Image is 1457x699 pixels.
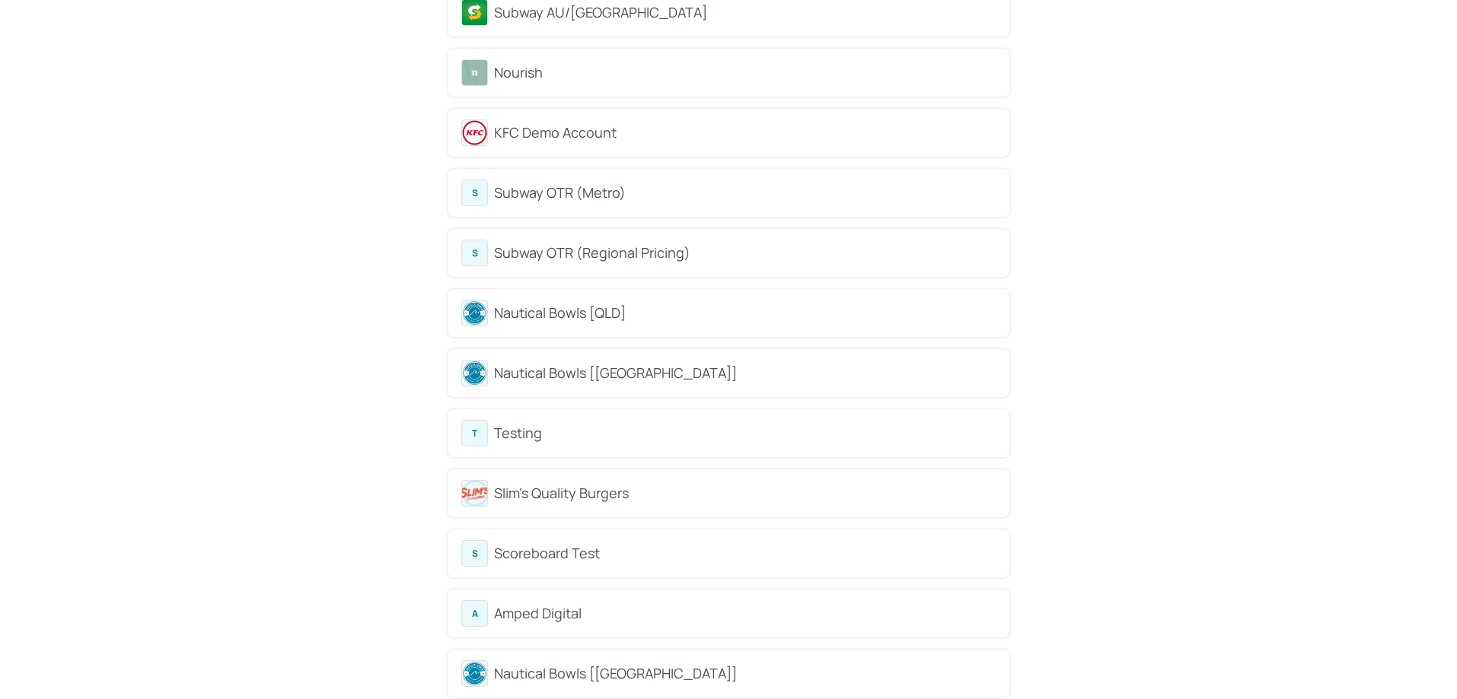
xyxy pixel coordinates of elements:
div: Subway OTR (Metro) [494,183,996,203]
div: Nautical Bowls [[GEOGRAPHIC_DATA]] [494,363,996,383]
div: Nourish [494,62,996,83]
div: Subway AU/[GEOGRAPHIC_DATA] [494,2,996,23]
img: avatar [462,120,487,145]
img: avatar [462,361,487,386]
div: KFC Demo Account [494,122,996,143]
img: avatar [462,300,487,326]
div: A [461,600,488,627]
div: S [461,240,488,266]
img: avatar [462,481,487,506]
img: avatar [462,60,487,85]
div: Amped Digital [494,603,996,624]
div: Nautical Bowls [QLD] [494,303,996,323]
div: S [461,540,488,567]
div: Subway OTR (Regional Pricing) [494,243,996,263]
div: Nautical Bowls [[GEOGRAPHIC_DATA]] [494,663,996,684]
div: S [461,180,488,206]
div: Slim's Quality Burgers [494,483,996,504]
div: T [461,420,488,446]
div: Scoreboard Test [494,543,996,564]
div: Testing [494,423,996,443]
img: avatar [462,661,487,686]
